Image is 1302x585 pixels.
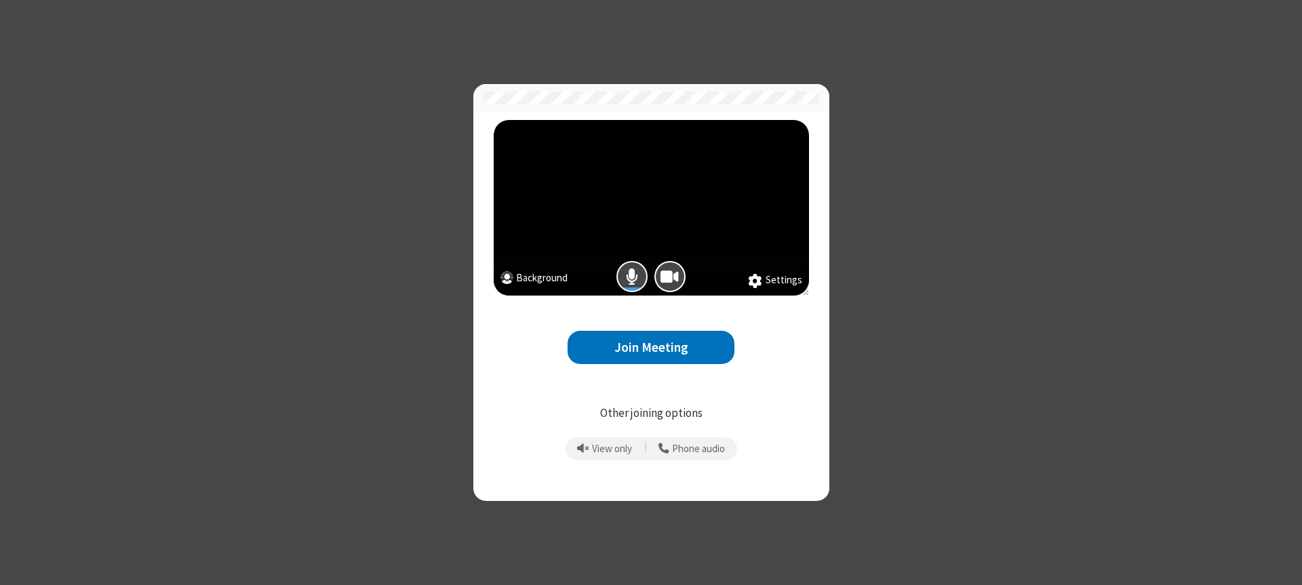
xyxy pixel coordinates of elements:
button: Settings [748,273,802,289]
button: Join Meeting [568,331,734,364]
span: Phone audio [672,443,725,455]
button: Use your phone for mic and speaker while you view the meeting on this device. [654,437,730,460]
p: Other joining options [494,405,809,422]
button: Mic is on [616,261,648,292]
span: | [644,439,647,458]
span: View only [592,443,632,455]
button: Camera is on [654,261,686,292]
button: Prevent echo when there is already an active mic and speaker in the room. [572,437,637,460]
button: Background [500,270,568,289]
